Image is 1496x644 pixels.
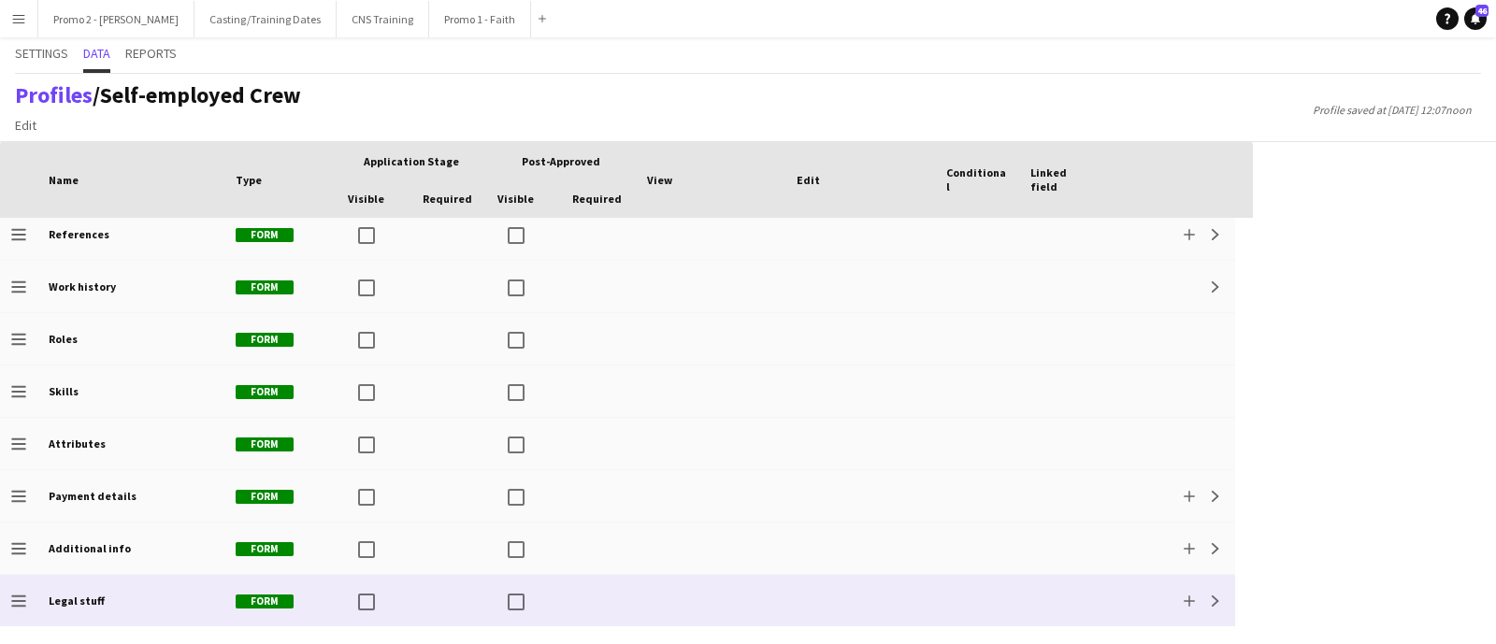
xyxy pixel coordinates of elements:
[236,173,262,187] span: Type
[946,165,1008,193] span: Conditional
[15,81,301,109] h1: /
[429,1,531,37] button: Promo 1 - Faith
[1464,7,1487,30] a: 46
[194,1,337,37] button: Casting/Training Dates
[497,192,534,206] span: Visible
[364,154,459,168] span: Application stage
[522,154,600,168] span: Post-Approved
[236,385,294,399] span: Form
[38,1,194,37] button: Promo 2 - [PERSON_NAME]
[49,384,79,398] b: Skills
[236,228,294,242] span: Form
[1303,103,1481,117] span: Profile saved at [DATE] 12:07noon
[236,490,294,504] span: Form
[572,192,622,206] span: Required
[797,173,820,187] span: Edit
[15,47,68,60] span: Settings
[83,47,110,60] span: Data
[49,279,116,293] b: Work history
[15,117,36,134] span: Edit
[15,80,93,109] a: Profiles
[7,113,44,137] a: Edit
[49,332,78,346] b: Roles
[236,333,294,347] span: Form
[100,80,301,109] span: Self-employed Crew
[49,227,109,241] b: References
[1475,5,1489,17] span: 46
[236,437,294,451] span: Form
[236,280,294,294] span: Form
[1030,165,1092,193] span: Linked field
[348,192,384,206] span: Visible
[49,541,131,555] b: Additional info
[49,594,105,608] b: Legal stuff
[423,192,472,206] span: Required
[49,436,106,451] b: Attributes
[49,173,79,187] span: Name
[49,489,137,503] b: Payment details
[236,542,294,556] span: Form
[125,47,177,60] span: Reports
[647,173,672,187] span: View
[236,594,294,608] span: Form
[337,1,429,37] button: CNS Training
